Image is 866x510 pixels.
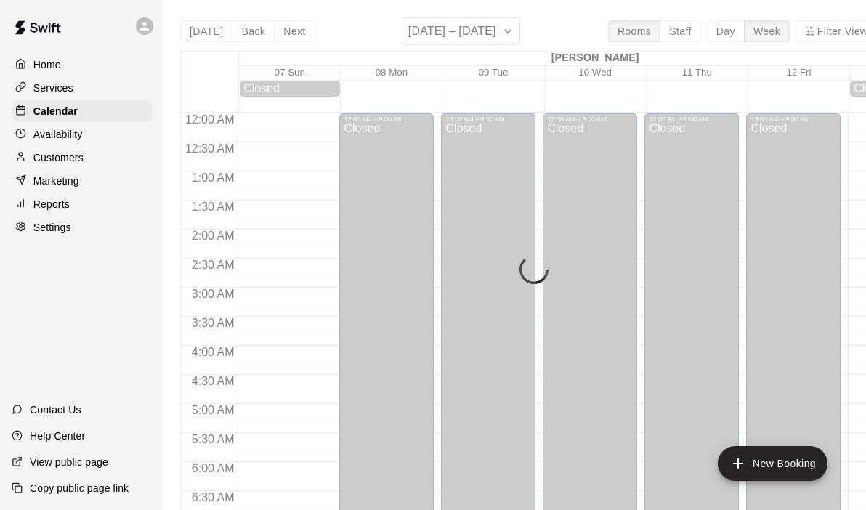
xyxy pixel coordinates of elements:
span: 1:30 AM [188,201,238,213]
span: 6:00 AM [188,462,238,474]
a: Calendar [12,100,152,122]
a: Customers [12,147,152,169]
span: 1:00 AM [188,171,238,184]
p: Customers [33,150,84,165]
a: Home [12,54,152,76]
span: 4:30 AM [188,375,238,387]
div: 12:00 AM – 9:00 AM [547,116,633,123]
span: 12:00 AM [182,113,238,126]
span: 5:30 AM [188,433,238,445]
a: Availability [12,124,152,145]
a: Reports [12,193,152,215]
span: 6:30 AM [188,491,238,503]
p: Marketing [33,174,79,188]
span: 2:30 AM [188,259,238,271]
p: Help Center [30,429,85,443]
p: Reports [33,197,70,211]
button: 08 Mon [376,67,408,78]
p: Calendar [33,104,78,118]
span: 3:00 AM [188,288,238,300]
span: 4:00 AM [188,346,238,358]
a: Services [12,77,152,99]
span: 5:00 AM [188,404,238,416]
span: 2:00 AM [188,230,238,242]
button: 11 Thu [682,67,712,78]
p: Availability [33,127,83,142]
span: 3:30 AM [188,317,238,329]
p: View public page [30,455,108,469]
p: Settings [33,220,71,235]
div: Closed [243,82,336,95]
p: Contact Us [30,402,81,417]
button: 07 Sun [275,67,305,78]
div: 12:00 AM – 9:00 AM [445,116,531,123]
button: 12 Fri [786,67,811,78]
button: add [718,446,827,481]
span: 12:30 AM [182,142,238,155]
button: 09 Tue [479,67,509,78]
p: Copy public page link [30,481,129,495]
p: Services [33,81,73,95]
a: Settings [12,216,152,238]
div: 12:00 AM – 9:00 AM [750,116,836,123]
button: 10 Wed [578,67,612,78]
a: Marketing [12,170,152,192]
div: 12:00 AM – 9:00 AM [344,116,429,123]
div: 12:00 AM – 9:00 AM [649,116,735,123]
p: Home [33,57,61,72]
